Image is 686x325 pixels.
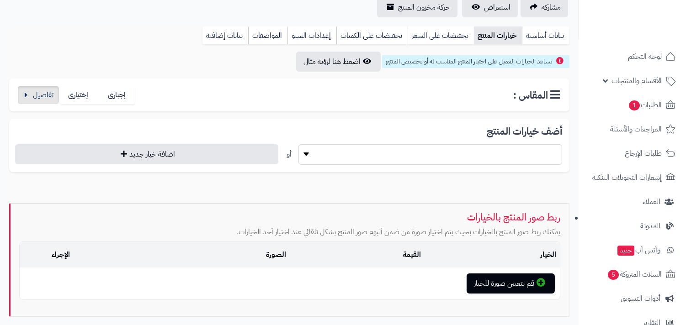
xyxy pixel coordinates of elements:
[617,244,660,257] span: وآتس آب
[628,50,662,63] span: لوحة التحكم
[74,242,290,267] td: الصورة
[585,46,681,68] a: لوحة التحكم
[408,26,474,45] a: تخفيضات على السعر
[20,242,74,267] td: الإجراء
[617,246,634,256] span: جديد
[16,126,562,137] h3: أضف خيارات المنتج
[98,86,135,105] label: إجبارى
[628,99,662,111] span: الطلبات
[522,26,569,45] a: بيانات أساسية
[621,292,660,305] span: أدوات التسويق
[585,239,681,261] a: وآتس آبجديد
[612,74,662,87] span: الأقسام والمنتجات
[585,215,681,237] a: المدونة
[425,242,560,267] td: الخيار
[398,2,450,13] span: حركة مخزون المنتج
[484,2,511,13] span: استعراض
[607,268,662,281] span: السلات المتروكة
[287,146,292,163] div: أو
[542,2,561,13] span: مشاركه
[290,242,425,267] td: القيمة
[608,270,619,280] span: 5
[592,171,662,184] span: إشعارات التحويلات البنكية
[585,167,681,189] a: إشعارات التحويلات البنكية
[336,26,408,45] a: تخفيضات على الكميات
[474,26,522,45] a: خيارات المنتج
[15,144,278,164] button: اضافة خيار جديد
[625,147,662,160] span: طلبات الإرجاع
[287,26,336,45] a: إعدادات السيو
[585,263,681,285] a: السلات المتروكة5
[60,86,98,105] label: إختيارى
[467,273,555,294] button: قم بتعيين صورة للخيار
[386,57,553,66] span: تساعد الخيارات العميل على اختيار المنتج المناسب له أو تخصيص المنتج
[643,195,660,208] span: العملاء
[585,142,681,164] a: طلبات الإرجاع
[248,26,287,45] a: المواصفات
[585,94,681,116] a: الطلبات1
[629,100,640,110] span: 1
[19,212,560,223] h3: ربط صور المنتج بالخيارات
[585,191,681,213] a: العملاء
[640,220,660,232] span: المدونة
[585,288,681,309] a: أدوات التسويق
[202,26,248,45] a: بيانات إضافية
[296,52,381,72] button: اضغط هنا لرؤية مثال
[585,118,681,140] a: المراجعات والأسئلة
[610,123,662,136] span: المراجعات والأسئلة
[513,89,562,101] h3: المقاس :
[19,227,560,237] p: يمكنك ربط صور المنتج بالخيارات بحيث يتم اختيار صورة من ضمن ألبوم صور المنتج بشكل تلقائي عند اختيا...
